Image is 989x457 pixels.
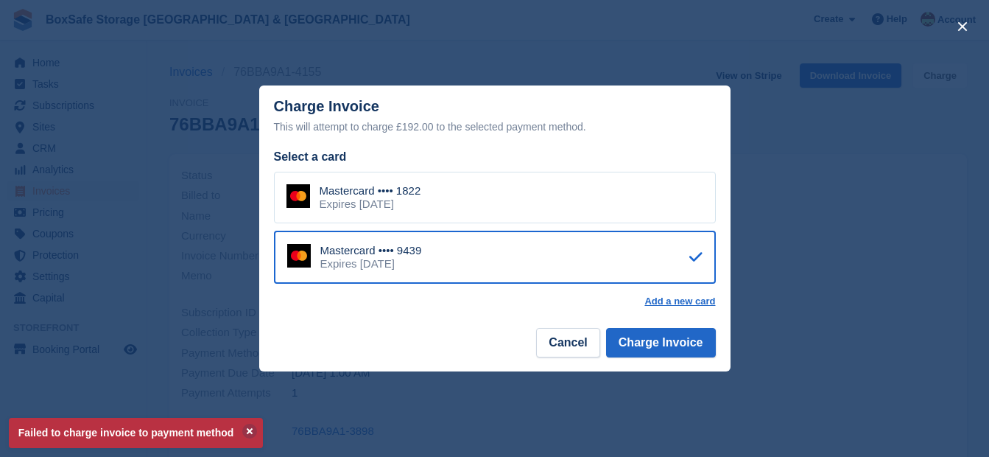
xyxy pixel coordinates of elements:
div: Expires [DATE] [320,257,422,271]
div: Expires [DATE] [320,198,421,211]
button: close [951,15,974,38]
a: Add a new card [644,296,715,307]
div: Charge Invoice [274,98,716,136]
div: Mastercard •••• 9439 [320,244,422,257]
button: Charge Invoice [606,328,716,357]
div: This will attempt to charge £192.00 to the selected payment method. [274,118,716,136]
div: Mastercard •••• 1822 [320,184,421,198]
img: Mastercard Logo [287,244,311,268]
div: Select a card [274,148,716,166]
img: Mastercard Logo [286,184,310,208]
p: Failed to charge invoice to payment method [9,418,263,448]
button: Cancel [536,328,599,357]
